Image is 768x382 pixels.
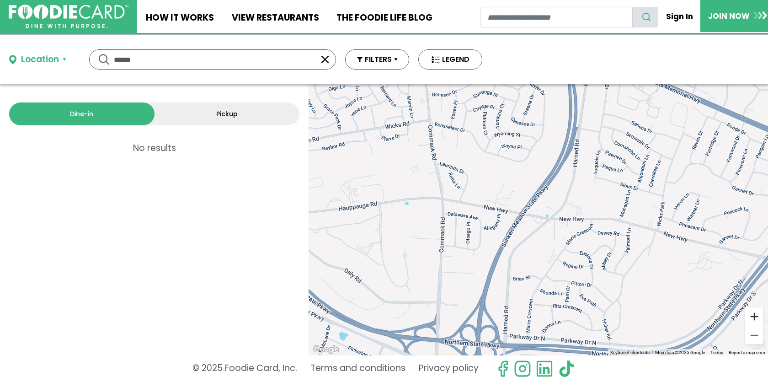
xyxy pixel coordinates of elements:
[9,53,66,66] button: Location
[419,360,479,377] a: Privacy policy
[480,7,632,27] input: restaurant search
[310,360,405,377] a: Terms and conditions
[9,102,155,125] a: Dine-in
[558,360,575,377] img: tiktok.svg
[745,326,763,344] button: Zoom out
[192,360,297,377] p: © 2025 Foodie Card, Inc.
[345,49,409,70] button: FILTERS
[658,6,700,27] a: Sign In
[311,344,341,355] img: Google
[2,144,306,152] p: No results
[21,53,59,66] div: Location
[155,102,300,125] a: Pickup
[494,360,512,377] svg: check us out on facebook
[729,350,765,355] a: Report a map error
[536,360,553,377] img: linkedin.svg
[632,7,659,27] button: search
[9,5,128,29] img: FoodieCard; Eat, Drink, Save, Donate
[311,344,341,355] a: Open this area in Google Maps (opens a new window)
[710,350,723,355] a: Terms
[745,307,763,326] button: Zoom in
[655,350,705,355] span: Map data ©2025 Google
[610,350,650,356] button: Keyboard shortcuts
[418,49,482,70] button: LEGEND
